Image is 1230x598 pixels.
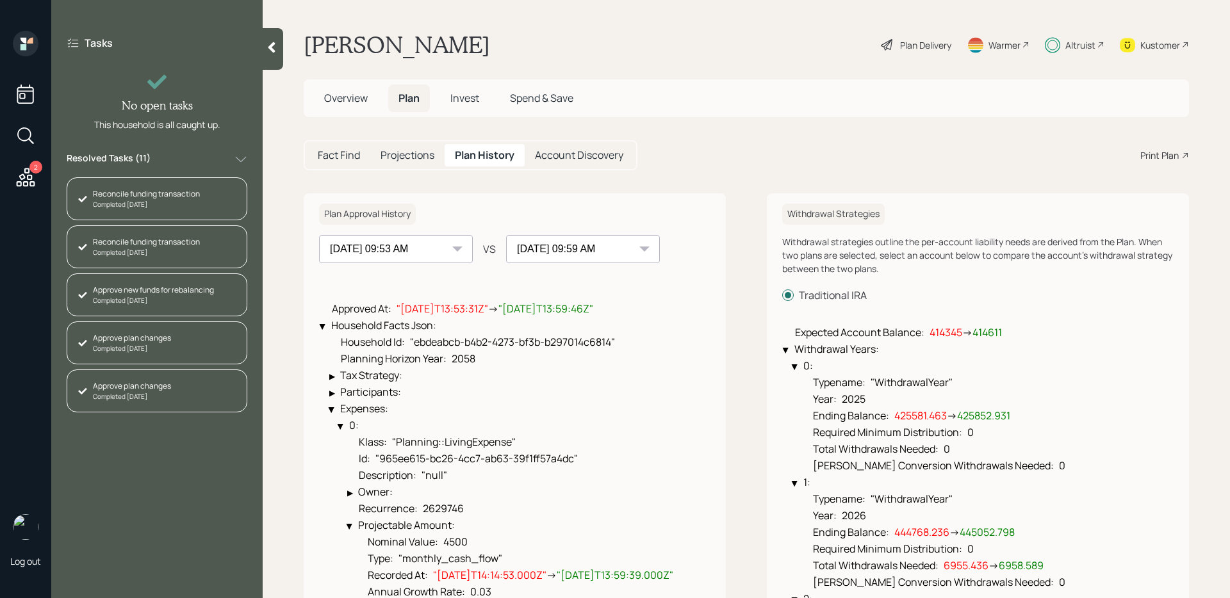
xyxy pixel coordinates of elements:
span: → [962,325,972,339]
span: → [988,558,999,572]
span: "WithdrawalYear" [871,375,953,389]
div: Warmer [988,38,1021,52]
span: Total Withdrawals Needed : [813,558,939,572]
span: Year : [813,392,837,406]
span: Total Withdrawals Needed : [813,442,939,456]
span: 414611 [972,325,1002,339]
h1: [PERSON_NAME] [304,31,490,59]
h5: Plan History [455,149,514,161]
span: 0 : [349,418,359,432]
div: Completed [DATE] [93,392,171,401]
span: Description : [359,468,416,482]
div: Print Plan [1140,149,1179,162]
h4: No open tasks [122,99,193,113]
span: "WithdrawalYear" [871,492,953,506]
span: "Planning::LivingExpense" [392,435,516,449]
span: Invest [450,91,479,105]
div: ▶ [336,424,345,430]
span: → [949,525,960,539]
div: ▶ [327,407,336,413]
span: 4500 [443,535,468,549]
span: "[DATE]T14:14:53.000Z" [433,568,546,582]
div: Completed [DATE] [93,344,171,353]
img: sami-boghos-headshot.png [13,514,38,540]
div: ▶ [318,324,327,330]
div: VS [483,241,496,257]
span: Household Id : [341,335,405,349]
h5: Fact Find [318,149,360,161]
span: Approved At : [332,302,391,316]
span: 445052.798 [960,525,1015,539]
div: ▶ [782,348,790,353]
span: Typename : [813,492,865,506]
span: "ebdeabcb-b4b2-4273-bf3b-b297014c6814" [410,335,615,349]
span: Id : [359,451,370,465]
span: 425581.463 [894,408,947,423]
div: ▶ [329,389,335,397]
span: 0 [944,442,950,456]
span: Recorded At : [368,568,428,582]
span: "965ee615-bc26-4cc7-ab63-39f1ff57a4dc" [375,451,578,465]
span: "[DATE]T13:59:39.000Z" [557,568,673,582]
span: Klass : [359,435,387,449]
div: ▶ [329,372,335,380]
span: 414345 [930,325,962,339]
div: Reconcile funding transaction [93,188,200,200]
span: Plan [398,91,420,105]
div: Withdrawal strategies outline the per-account liability needs are derived from the Plan. When two... [782,235,1174,275]
span: Expenses : [340,401,388,416]
div: Plan Delivery [900,38,951,52]
span: Withdrawal Years : [794,342,879,356]
span: 0 [1059,575,1065,589]
div: Altruist [1065,38,1095,52]
span: → [546,568,557,582]
span: Participants : [340,385,401,399]
span: Required Minimum Distribution : [813,542,962,556]
span: Recurrence : [359,501,418,515]
span: Overview [324,91,368,105]
h6: Plan Approval History [319,204,416,225]
span: 2058 [452,352,475,366]
h5: Account Discovery [535,149,623,161]
div: Reconcile funding transaction [93,236,200,248]
span: "monthly_cash_flow" [398,551,502,565]
span: 0 [967,542,974,556]
div: Kustomer [1140,38,1180,52]
span: Planning Horizon Year : [341,352,447,366]
div: Log out [10,555,41,567]
span: 0 : [803,359,813,373]
span: Expected Account Balance : [795,325,924,339]
span: Type : [368,551,393,565]
span: 425852.931 [957,408,1010,423]
div: Completed [DATE] [93,200,200,209]
span: 444768.236 [894,525,949,539]
span: → [947,408,957,423]
span: 6955.436 [944,558,988,572]
span: Projectable Amount : [358,518,455,532]
div: ▶ [345,524,354,529]
h6: Withdrawal Strategies [782,204,885,225]
div: ▶ [791,364,799,370]
span: 2629746 [423,501,464,515]
span: Ending Balance : [813,525,889,539]
div: 2 [29,161,42,174]
span: Spend & Save [510,91,573,105]
span: "[DATE]T13:59:46Z" [498,302,593,316]
div: This household is all caught up. [94,118,220,131]
span: Year : [813,508,837,522]
div: Approve plan changes [93,380,171,392]
span: [PERSON_NAME] Conversion Withdrawals Needed : [813,458,1054,473]
span: Household Facts Json : [331,318,436,332]
div: Approve new funds for rebalancing [93,284,214,296]
div: ▶ [347,489,353,497]
span: 6958.589 [999,558,1044,572]
span: 2025 [842,392,865,406]
span: Required Minimum Distribution : [813,425,962,439]
span: 1 : [803,475,810,489]
label: Tasks [85,36,113,50]
span: Owner : [358,485,393,499]
span: Typename : [813,375,865,389]
span: Ending Balance : [813,408,889,423]
span: Nominal Value : [368,535,438,549]
span: 0 [967,425,974,439]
